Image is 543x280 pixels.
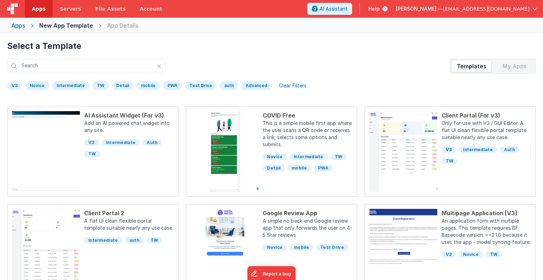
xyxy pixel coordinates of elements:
button: [PERSON_NAME] — [EMAIL_ADDRESS][DOMAIN_NAME] [396,5,537,12]
div: Templates [451,61,491,72]
span: TW [84,151,100,157]
span: Servers [60,5,81,12]
div: Google Review App [263,209,352,217]
div: Client Portal (For v3) [442,111,531,120]
span: TW [331,154,347,160]
div: My Apps [494,61,534,72]
span: Novice [263,244,287,251]
input: Search [7,59,165,72]
span: auth [125,237,144,244]
div: TW [92,81,109,90]
span: Novice [263,154,287,160]
span: Intermediate [459,147,497,153]
span: Help [368,5,380,12]
div: Novice [25,81,49,90]
div: Clear Filters [275,81,311,91]
p: An application form with multiple pages. This template requires BF Basecode version >=2.1.0 becau... [442,217,531,247]
span: Auth [500,147,519,153]
div: V3 [7,81,22,90]
span: Intermediate [102,139,140,146]
p: Add an AI powered chat widget into any site. [84,120,174,135]
button: AI Assistant [307,3,352,15]
div: New App Template [39,21,93,30]
span: mobile [287,165,311,171]
span: AI Assistant [320,5,348,12]
span: TW [486,251,502,258]
p: This is a simple mobile first app where the user scans a QR code or receives a link, selects some... [263,120,352,149]
span: Auth [142,139,162,146]
div: AI Assistant Widget (For v3) [84,111,174,120]
span: [PERSON_NAME] — [396,5,443,12]
span: File Assets [95,5,126,12]
p: Only for use with V3 / GUI Editor. A flat UI clean flexible portal template suitable nearly any u... [442,120,531,142]
div: auth [220,81,238,90]
span: V3 [442,147,456,153]
div: Test Drive [185,81,217,90]
span: V3 [84,139,99,146]
div: Multipage Application [V3] [442,209,531,217]
span: Intermediate [84,237,122,244]
span: V3 [442,251,456,258]
div: Advanced [241,81,272,90]
div: App Details [107,21,138,30]
span: PWA [314,165,333,171]
div: Detail [112,81,134,90]
p: A flat UI clean flexible portal template suitable nearly any use case. [84,217,174,233]
span: Intermediate [290,154,328,160]
span: Novice [459,251,483,258]
span: Apps [32,5,46,12]
div: Client Portal 2 [84,209,174,217]
span: TW [146,237,163,244]
div: mobile [136,81,160,90]
span: TW [442,158,458,164]
span: [EMAIL_ADDRESS][DOMAIN_NAME] [443,5,530,12]
div: Intermediate [52,81,89,90]
div: PWA [163,81,182,90]
span: Detail [263,165,285,171]
div: COVID Free [263,111,352,120]
span: mobile [290,244,313,251]
p: A simple no back-end Google review app that only forwards the user on 4-5 Star reviews [263,217,352,240]
span: Test Drive [316,244,348,251]
div: Apps [11,21,25,30]
h1: Select a Template [7,40,536,52]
